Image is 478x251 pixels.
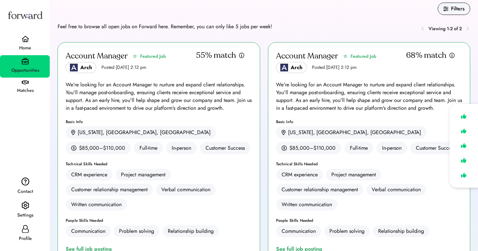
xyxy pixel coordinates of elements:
[1,44,50,52] div: Home
[66,51,127,61] div: Account Manager
[282,171,318,179] div: CRM experience
[71,145,76,151] img: money.svg
[79,144,125,152] div: $85,000–$110,000
[372,186,421,194] div: Verbal communication
[1,188,50,195] div: Contact
[78,129,211,136] div: [US_STATE], [GEOGRAPHIC_DATA], [GEOGRAPHIC_DATA]
[459,112,468,121] img: like.svg
[282,227,316,235] div: Communication
[66,81,252,112] div: We're looking for an Account Manager to nurture and expand client relationships. You'll manage po...
[58,23,272,31] div: Feel free to browse all open jobs on Forward here. Remember, you can only like 5 jobs per week!
[121,171,166,179] div: Project management
[331,171,376,179] div: Project management
[449,52,455,58] img: info.svg
[239,52,245,58] img: info.svg
[282,130,285,135] img: location.svg
[1,211,50,219] div: Settings
[66,219,252,222] div: People Skills Needed
[71,171,107,179] div: CRM experience
[282,145,287,151] img: money.svg
[22,58,29,65] img: briefcase.svg
[276,120,462,124] div: Basic Info
[312,64,357,71] div: Posted [DATE] 2:12 pm
[276,81,462,112] div: We're looking for an Account Manager to nurture and expand client relationships. You'll manage po...
[291,64,302,71] div: Arch
[282,201,332,208] div: Written communication
[101,64,146,71] div: Posted [DATE] 2:12 pm
[280,64,288,71] img: Logo_Blue_1.png
[200,142,250,154] div: Customer Success
[282,186,358,194] div: Customer relationship management
[459,141,468,150] img: like.svg
[168,227,214,235] div: Relationship building
[459,126,468,136] img: like.svg
[276,51,338,61] div: Account Manager
[377,142,407,154] div: In-person
[410,142,461,154] div: Customer Success
[166,142,197,154] div: In-person
[1,67,50,74] div: Opportunities
[80,64,92,71] div: Arch
[21,201,29,210] img: settings.svg
[1,87,50,94] div: Matches
[70,64,78,71] img: Logo_Blue_1.png
[344,142,373,154] div: Full-time
[459,156,468,165] img: like.svg
[196,50,236,61] div: 55% match
[71,186,148,194] div: Customer relationship management
[329,227,365,235] div: Problem solving
[276,162,462,166] div: Technical Skills Needed
[71,227,105,235] div: Communication
[443,6,448,11] img: filters.svg
[161,186,210,194] div: Verbal communication
[459,170,468,180] img: like.svg
[288,129,421,136] div: [US_STATE], [GEOGRAPHIC_DATA], [GEOGRAPHIC_DATA]
[276,219,462,222] div: People Skills Needed
[21,177,29,186] img: contact.svg
[351,53,376,60] div: Featured Job
[22,80,29,85] img: handshake.svg
[451,5,465,13] div: Filters
[66,162,252,166] div: Technical Skills Needed
[71,201,122,208] div: Written communication
[1,235,50,243] div: Profile
[21,36,29,42] img: home.svg
[71,130,75,135] img: location.svg
[140,53,166,60] div: Featured Job
[289,144,336,152] div: $85,000–$110,000
[7,5,44,25] img: Forward logo
[66,120,252,124] div: Basic Info
[378,227,424,235] div: Relationship building
[134,142,163,154] div: Full-time
[119,227,154,235] div: Problem solving
[429,25,462,32] div: Viewing 1-2 of 2
[406,50,446,61] div: 68% match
